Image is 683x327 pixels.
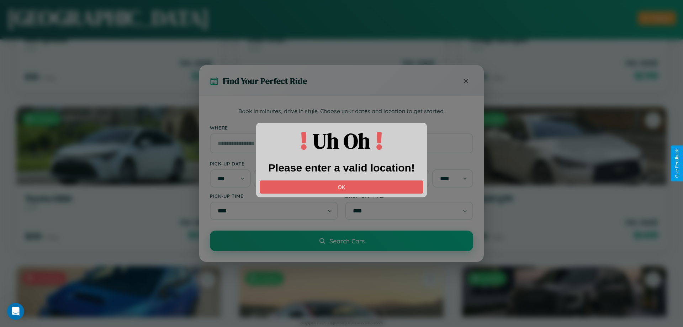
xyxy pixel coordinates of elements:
p: Book in minutes, drive in style. Choose your dates and location to get started. [210,107,473,116]
h3: Find Your Perfect Ride [223,75,307,87]
label: Pick-up Date [210,160,338,167]
label: Where [210,125,473,131]
label: Pick-up Time [210,193,338,199]
span: Search Cars [329,237,365,245]
label: Drop-off Date [345,160,473,167]
label: Drop-off Time [345,193,473,199]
